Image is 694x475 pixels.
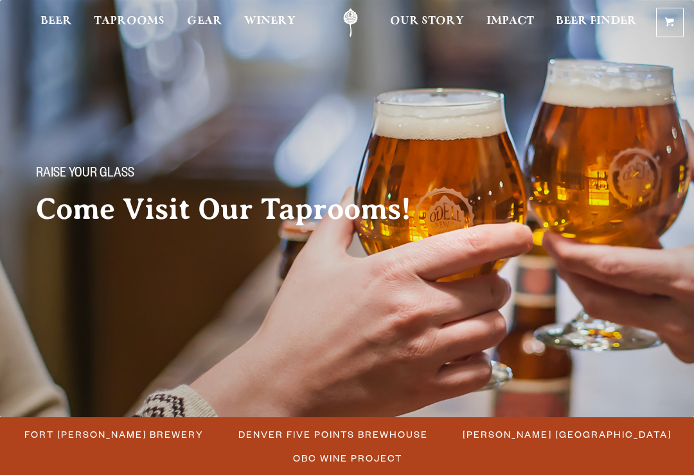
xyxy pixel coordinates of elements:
span: Our Story [390,16,464,26]
span: OBC Wine Project [293,449,402,467]
span: Fort [PERSON_NAME] Brewery [24,425,204,444]
a: [PERSON_NAME] [GEOGRAPHIC_DATA] [455,425,678,444]
span: Gear [187,16,222,26]
span: Denver Five Points Brewhouse [238,425,428,444]
span: Raise your glass [36,166,134,183]
a: Our Story [382,8,472,37]
a: OBC Wine Project [285,449,409,467]
a: Beer [32,8,80,37]
a: Denver Five Points Brewhouse [231,425,434,444]
a: Gear [179,8,231,37]
span: Beer Finder [556,16,637,26]
a: Beer Finder [547,8,645,37]
span: Beer [40,16,72,26]
h2: Come Visit Our Taprooms! [36,193,437,225]
a: Odell Home [326,8,375,37]
a: Winery [236,8,304,37]
a: Impact [478,8,542,37]
a: Taprooms [85,8,173,37]
span: Taprooms [94,16,165,26]
span: Winery [244,16,296,26]
a: Fort [PERSON_NAME] Brewery [17,425,210,444]
span: Impact [486,16,534,26]
span: [PERSON_NAME] [GEOGRAPHIC_DATA] [463,425,672,444]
